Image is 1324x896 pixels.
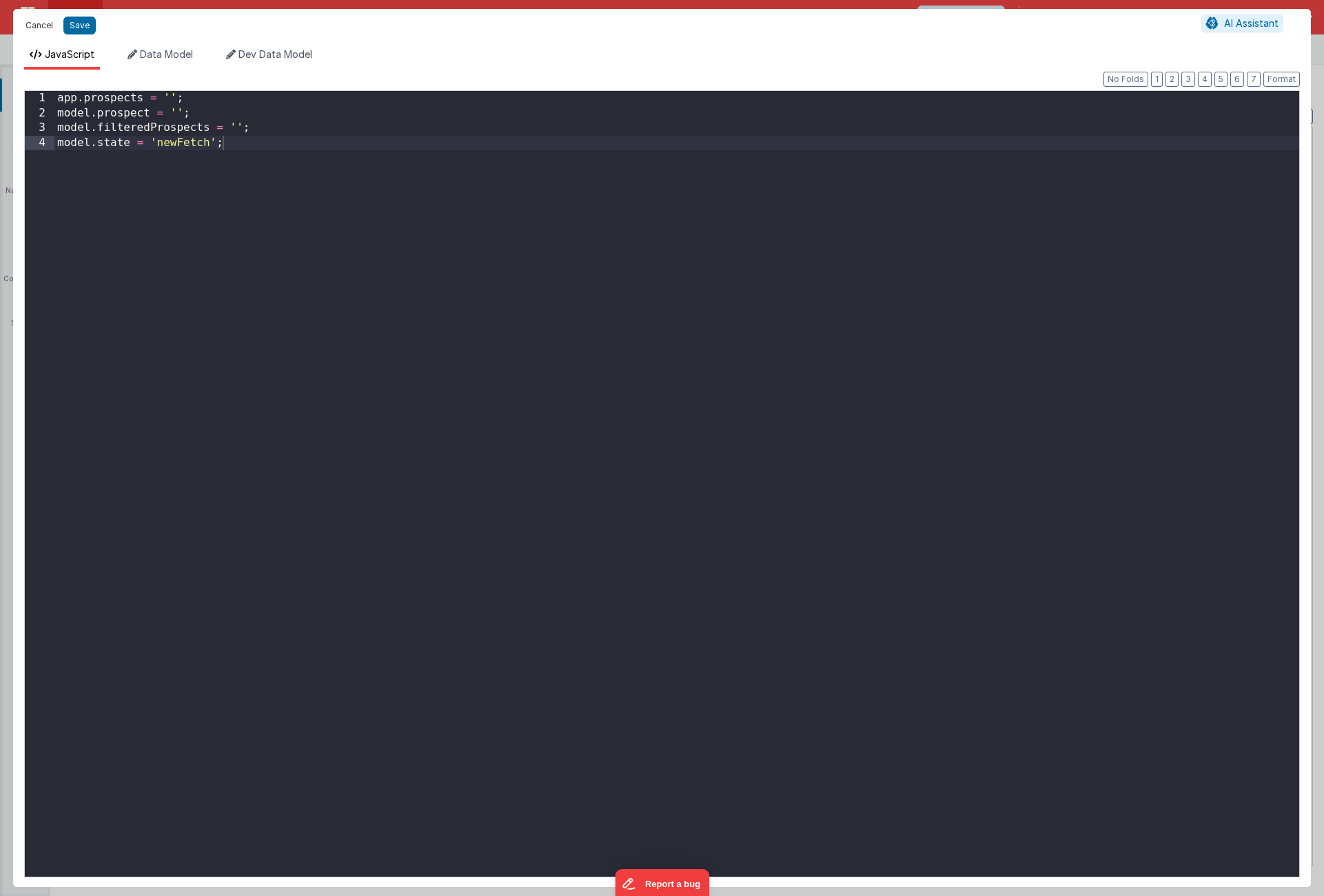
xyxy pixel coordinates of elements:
button: Format [1263,72,1300,87]
div: 2 [25,106,54,121]
span: Data Model [140,48,193,60]
button: 4 [1198,72,1212,87]
button: Cancel [19,16,60,35]
button: 7 [1247,72,1261,87]
button: 6 [1230,72,1244,87]
button: 1 [1151,72,1163,87]
button: 2 [1165,72,1179,87]
button: No Folds [1103,72,1148,87]
button: AI Assistant [1201,14,1283,32]
button: 5 [1214,72,1228,87]
span: JavaScript [45,48,94,60]
span: AI Assistant [1224,17,1279,29]
div: 4 [25,136,54,151]
button: Save [63,17,96,34]
button: 3 [1181,72,1195,87]
span: Dev Data Model [238,48,312,60]
div: 1 [25,91,54,106]
div: 3 [25,121,54,136]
